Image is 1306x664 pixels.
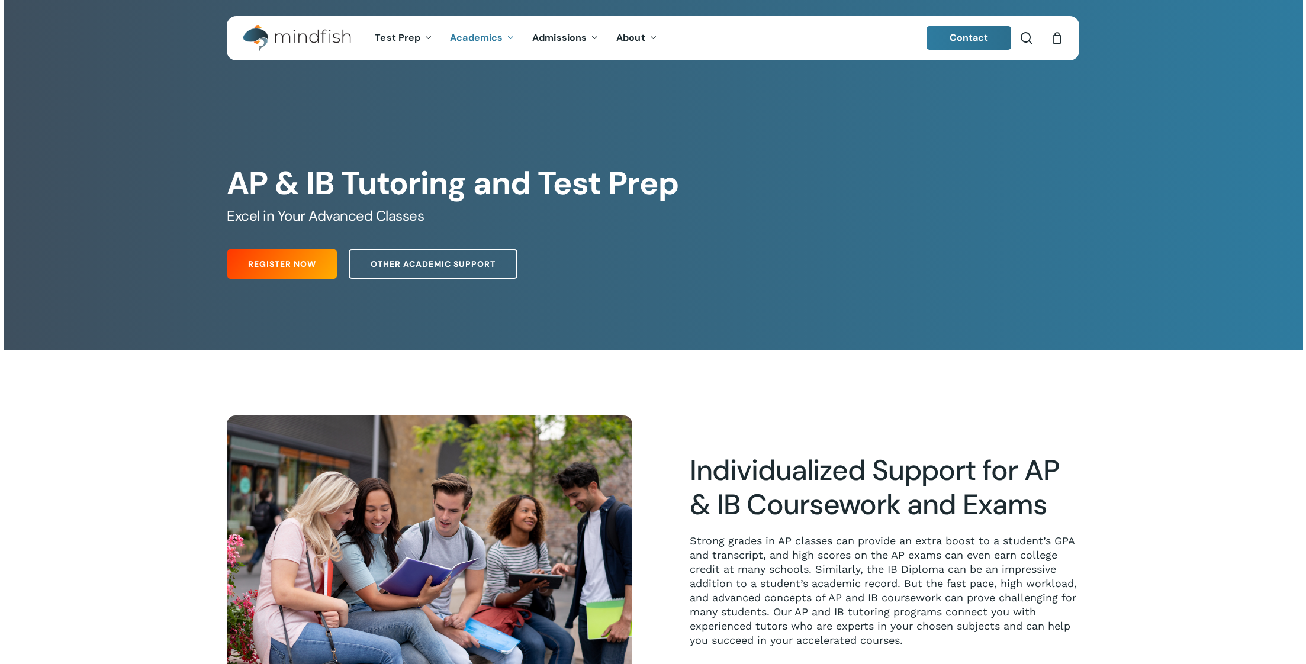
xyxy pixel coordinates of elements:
[927,26,1012,50] a: Contact
[690,534,1079,647] p: Strong grades in AP classes can provide an extra boost to a student’s GPA and transcript, and hig...
[690,453,1079,522] h2: Individualized Support for AP & IB Coursework and Exams
[366,16,665,60] nav: Main Menu
[616,31,645,44] span: About
[366,33,441,43] a: Test Prep
[607,33,666,43] a: About
[349,249,517,279] a: Other Academic Support
[227,249,337,279] a: Register Now
[375,31,420,44] span: Test Prep
[441,33,523,43] a: Academics
[950,31,989,44] span: Contact
[227,207,1079,225] h5: Excel in Your Advanced Classes
[227,16,1079,60] header: Main Menu
[523,33,607,43] a: Admissions
[1050,31,1063,44] a: Cart
[450,31,503,44] span: Academics
[227,165,1079,202] h1: AP & IB Tutoring and Test Prep
[532,31,587,44] span: Admissions
[248,258,316,270] span: Register Now
[371,258,496,270] span: Other Academic Support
